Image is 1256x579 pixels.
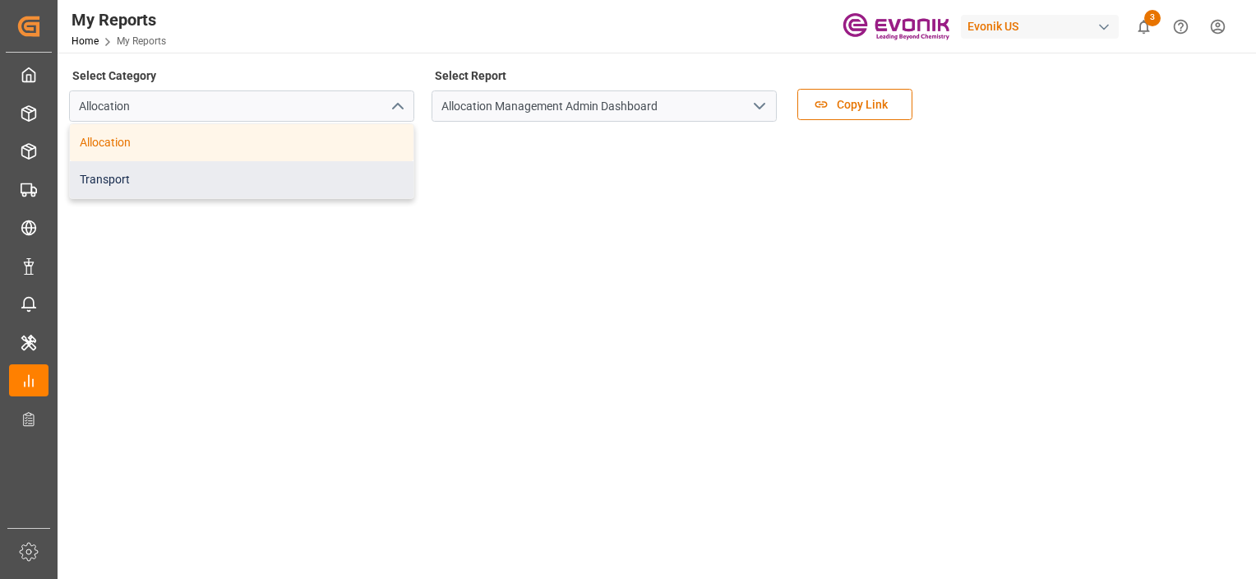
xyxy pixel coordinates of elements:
[432,90,777,122] input: Type to search/select
[432,64,509,87] label: Select Report
[384,94,409,119] button: close menu
[69,90,414,122] input: Type to search/select
[961,11,1125,42] button: Evonik US
[69,64,159,87] label: Select Category
[72,35,99,47] a: Home
[961,15,1119,39] div: Evonik US
[70,161,413,198] div: Transport
[746,94,771,119] button: open menu
[829,96,896,113] span: Copy Link
[843,12,949,41] img: Evonik-brand-mark-Deep-Purple-RGB.jpeg_1700498283.jpeg
[70,124,413,161] div: Allocation
[1125,8,1162,45] button: show 3 new notifications
[1144,10,1161,26] span: 3
[72,7,166,32] div: My Reports
[1162,8,1199,45] button: Help Center
[797,89,912,120] button: Copy Link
